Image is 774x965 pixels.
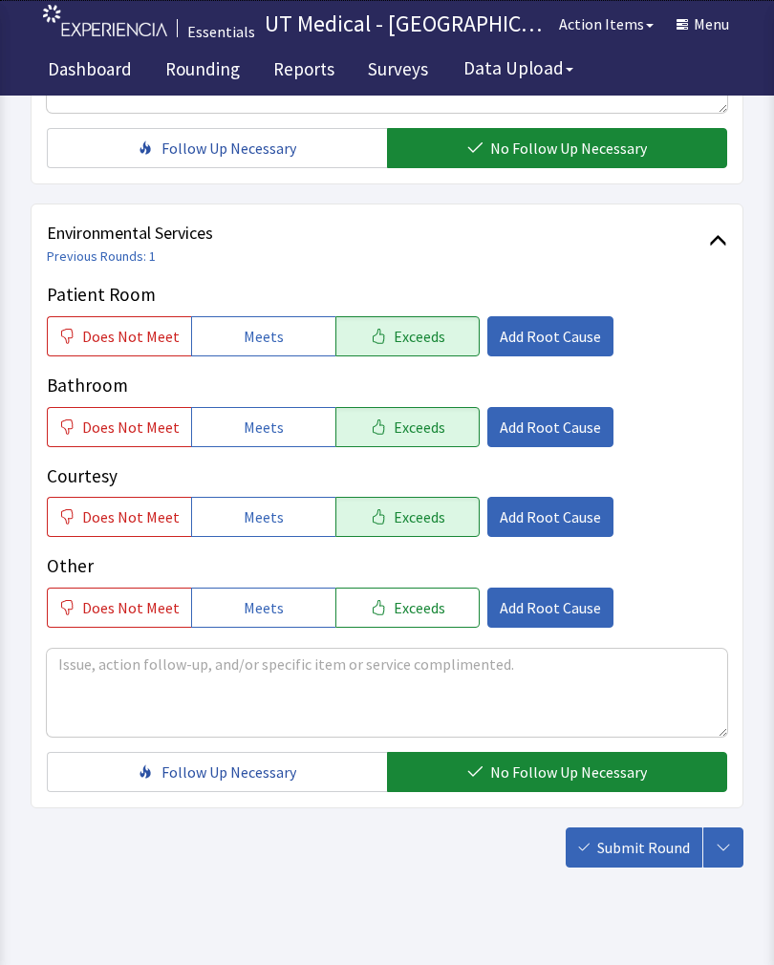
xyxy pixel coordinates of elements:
span: Does Not Meet [82,325,180,348]
button: Exceeds [335,497,480,537]
span: No Follow Up Necessary [490,137,647,160]
p: Patient Room [47,281,727,309]
button: Meets [191,588,335,628]
a: Reports [259,48,349,96]
span: Add Root Cause [500,505,601,528]
button: Meets [191,316,335,356]
button: Meets [191,497,335,537]
button: No Follow Up Necessary [387,752,727,792]
span: Meets [244,325,284,348]
span: Environmental Services [47,220,709,247]
span: Submit Round [597,836,690,859]
span: Follow Up Necessary [161,137,296,160]
button: Add Root Cause [487,316,613,356]
a: Rounding [151,48,254,96]
p: Bathroom [47,372,727,399]
span: Add Root Cause [500,416,601,439]
button: Exceeds [335,407,480,447]
span: Exceeds [394,325,445,348]
button: Add Root Cause [487,407,613,447]
button: Does Not Meet [47,588,191,628]
span: Meets [244,416,284,439]
button: Exceeds [335,316,480,356]
button: Does Not Meet [47,407,191,447]
img: experiencia_logo.png [43,5,167,36]
div: Essentials [187,20,255,43]
button: Submit Round [566,827,702,868]
button: Meets [191,407,335,447]
button: Follow Up Necessary [47,128,387,168]
span: Exceeds [394,596,445,619]
p: Courtesy [47,462,727,490]
span: Exceeds [394,416,445,439]
p: UT Medical - [GEOGRAPHIC_DATA][US_STATE] [265,9,548,39]
span: Add Root Cause [500,596,601,619]
span: Follow Up Necessary [161,761,296,783]
a: Previous Rounds: 1 [47,247,156,265]
span: Meets [244,596,284,619]
button: No Follow Up Necessary [387,128,727,168]
button: Action Items [548,5,665,43]
a: Surveys [354,48,442,96]
span: Exceeds [394,505,445,528]
button: Add Root Cause [487,588,613,628]
span: Does Not Meet [82,416,180,439]
button: Exceeds [335,588,480,628]
button: Menu [665,5,741,43]
button: Does Not Meet [47,316,191,356]
button: Add Root Cause [487,497,613,537]
button: Data Upload [452,51,585,86]
button: Does Not Meet [47,497,191,537]
a: Dashboard [33,48,146,96]
span: No Follow Up Necessary [490,761,647,783]
span: Does Not Meet [82,505,180,528]
span: Meets [244,505,284,528]
span: Add Root Cause [500,325,601,348]
p: Other [47,552,727,580]
button: Follow Up Necessary [47,752,387,792]
span: Does Not Meet [82,596,180,619]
